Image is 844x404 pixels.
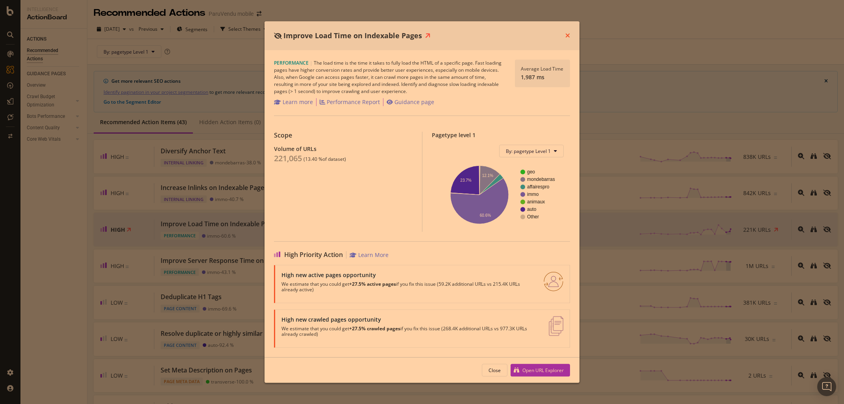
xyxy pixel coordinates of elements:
[327,98,380,106] div: Performance Report
[281,272,534,278] div: High new active pages opportunity
[527,199,545,205] text: animaux
[527,214,539,220] text: Other
[499,145,564,157] button: By: pagetype Level 1
[506,148,551,155] span: By: pagetype Level 1
[265,21,579,383] div: modal
[460,178,471,182] text: 23.7%
[394,98,434,106] div: Guidance page
[527,192,539,197] text: immo
[521,74,563,80] div: 1,987 ms
[283,98,313,106] div: Learn more
[522,367,564,374] div: Open URL Explorer
[274,60,309,66] span: Performance
[432,132,570,138] div: Pagetype level 1
[482,173,493,178] text: 12.1%
[274,145,413,152] div: Volume of URLs
[281,316,539,323] div: High new crawled pages opportunity
[281,281,534,292] p: We estimate that you could get if you fix this issue (59.2K additional URLs vs 215.4K URLs alread...
[358,251,389,259] div: Learn More
[274,33,282,39] div: eye-slash
[527,177,555,182] text: mondebarras
[281,326,539,337] p: We estimate that you could get if you fix this issue (268.4K additional URLs vs 977.3K URLs alrea...
[387,98,434,106] a: Guidance page
[482,364,507,376] button: Close
[274,98,313,106] a: Learn more
[349,281,396,287] strong: +27.5% active pages
[274,60,505,95] div: The load time is the time it takes to fully load the HTML of a specific page. Fast loading pages ...
[274,132,413,139] div: Scope
[438,164,564,225] svg: A chart.
[527,207,537,212] text: auto
[511,364,570,376] button: Open URL Explorer
[479,213,490,218] text: 60.6%
[527,169,535,175] text: geo
[304,156,346,162] div: ( 13.40 % of dataset )
[320,98,380,106] a: Performance Report
[274,154,302,163] div: 221,065
[527,184,550,190] text: affairespro
[549,316,563,336] img: e5DMFwAAAABJRU5ErkJggg==
[283,31,422,40] span: Improve Load Time on Indexable Pages
[350,251,389,259] a: Learn More
[544,272,563,291] img: RO06QsNG.png
[310,60,313,66] span: |
[817,377,836,396] div: Open Intercom Messenger
[489,367,501,374] div: Close
[565,31,570,41] div: times
[349,325,400,332] strong: +27.5% crawled pages
[521,66,563,72] div: Average Load Time
[284,251,343,259] span: High Priority Action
